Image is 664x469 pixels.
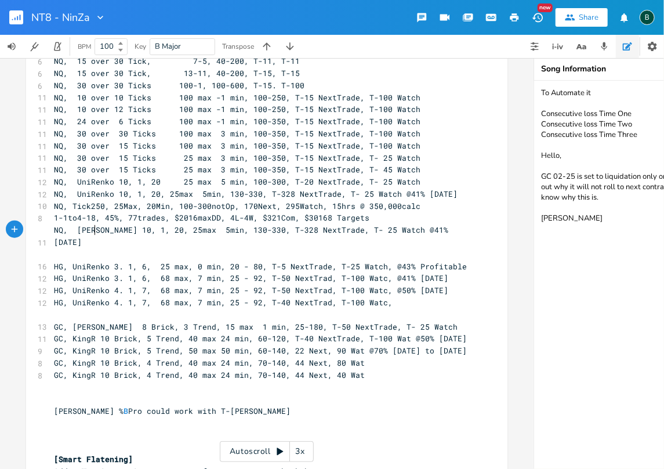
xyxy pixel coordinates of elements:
span: NQ, Tick250, 25Max, 20Min, 100-300notOp, 170Next, 295Watch, 15hrs @ 350,000calc [54,201,420,211]
span: HG, UniRenko 4. 1, 7, 68 max, 7 min, 25 - 92, T-50 NextTrad, T-100 Watc, @50% [DATE] [54,285,448,295]
span: HG, UniRenko 4. 1, 7, 68 max, 7 min, 25 - 92, T-40 NextTrad, T-100 Watc, [54,297,393,308]
div: BPM [78,44,91,50]
div: Autoscroll [220,441,314,462]
span: [Smart Flatening] [54,454,133,464]
span: HG, UniRenko 3. 1, 6, 68 max, 7 min, 25 - 92, T-50 NextTrad, T-100 Watc, @41% [DATE] [54,273,448,283]
div: Share [579,12,598,23]
span: HG, UniRenko 3. 1, 6, 25 max, 0 min, 20 - 80, T-5 NextTrade, T-25 Watch, @43% Profitable [54,261,467,272]
div: New [538,3,553,12]
span: GC, KingR 10 Brick, 4 Trend, 40 max 24 min, 70-140, 44 Next, 40 Wat [54,370,365,380]
span: NQ, UniRenko 10, 1, 20 25 max 5 min, 100-300, T-20 NextTrade, T- 25 Watch [54,176,420,187]
span: NQ, [PERSON_NAME] 10, 1, 20, 25max 5min, 130-330, T-328 NextTrade, T- 25 Watch @41% [DATE] [54,225,453,247]
span: GC, [PERSON_NAME] 8 Brick, 3 Trend, 15 max 1 min, 25-180, T-50 NextTrade, T- 25 Watch [54,322,458,332]
button: B [640,4,655,31]
span: B [124,406,128,416]
span: NQ, 30 over 15 Ticks 25 max 3 min, 100-350, T-15 NextTrade, T- 45 Watch [54,164,420,175]
div: 3x [290,441,311,462]
span: NT8 - NinZa [31,12,90,23]
div: Transpose [222,43,254,50]
span: GC, KingR 10 Brick, 5 Trend, 50 max 50 min, 60-140, 22 Next, 90 Wat @70% [DATE] to [DATE] [54,345,467,356]
span: NQ, 15 over 30 Tick, 13-11, 40-200, T-15, T-15 [54,68,300,78]
span: GC, KingR 10 Brick, 4 Trend, 40 max 24 min, 70-140, 44 Next, 80 Wat [54,358,365,368]
span: NQ, 24 over 6 Ticks 100 max -1 min, 100-350, T-15 NextTrade, T-100 Watch [54,116,420,127]
span: NQ, UniRenko 10, 1, 20, 25max 5min, 130-330, T-328 NextTrade, T- 25 Watch @41% [DATE] [54,189,458,199]
span: NQ, 15 over 30 Tick, 7-5, 40-200, T-11, T-11 [54,56,300,66]
span: [PERSON_NAME] % Pro could work with T-[PERSON_NAME] [54,406,291,416]
div: Key [135,43,146,50]
span: GC, KingR 10 Brick, 5 Trend, 40 max 24 min, 60-120, T-40 NextTrade, T-100 Wat @50% [DATE] [54,333,467,344]
span: NQ, 10 over 12 Ticks 100 max -1 min, 100-250, T-15 NextTrade, T-100 Watch [54,104,420,114]
span: NQ, 30 over 15 Ticks 100 max 3 min, 100-350, T-15 NextTrade, T-100 Watch [54,140,420,151]
span: B Major [155,41,181,52]
button: New [526,7,549,28]
div: BruCe [640,10,655,25]
span: NQ, 10 over 10 Ticks 100 max -1 min, 100-250, T-15 NextTrade, T-100 Watch [54,92,420,103]
span: 1-1to4-18, 45%, 77trades, $2016maxDD, 4L-4W, $321Com, $30168 Targets [54,212,369,223]
span: NQ, 30 over 30 Ticks 100 max 3 min, 100-350, T-15 NextTrade, T-100 Watch [54,128,420,139]
button: Share [556,8,608,27]
span: NQ, 30 over 30 Ticks 100-1, 100-600, T-15. T-100 [54,80,304,91]
span: NQ, 30 over 15 Ticks 25 max 3 min, 100-350, T-15 NextTrade, T- 25 Watch [54,153,420,163]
